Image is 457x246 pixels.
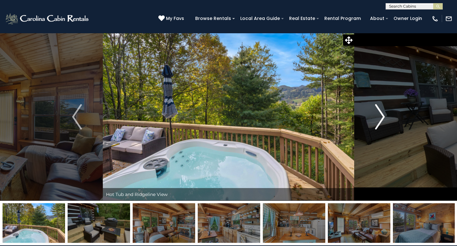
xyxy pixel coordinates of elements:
img: 165146533 [68,203,130,243]
a: Owner Login [390,14,425,23]
img: 165224683 [393,203,455,243]
div: Hot Tub and Ridgeline View [103,188,354,201]
img: phone-regular-white.png [432,15,439,22]
button: Next [354,33,406,201]
a: My Favs [158,15,186,22]
img: arrow [72,104,82,129]
img: mail-regular-white.png [445,15,452,22]
a: Local Area Guide [237,14,283,23]
a: Browse Rentals [192,14,234,23]
a: Real Estate [286,14,318,23]
img: 165224681 [198,203,260,243]
a: About [367,14,387,23]
a: Rental Program [321,14,364,23]
span: My Favs [166,15,184,22]
img: 165224676 [328,203,390,243]
img: 165224680 [263,203,325,243]
button: Previous [51,33,103,201]
img: arrow [375,104,385,129]
img: White-1-2.png [5,12,90,25]
img: 165224679 [133,203,195,243]
img: 165990631 [3,203,65,243]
